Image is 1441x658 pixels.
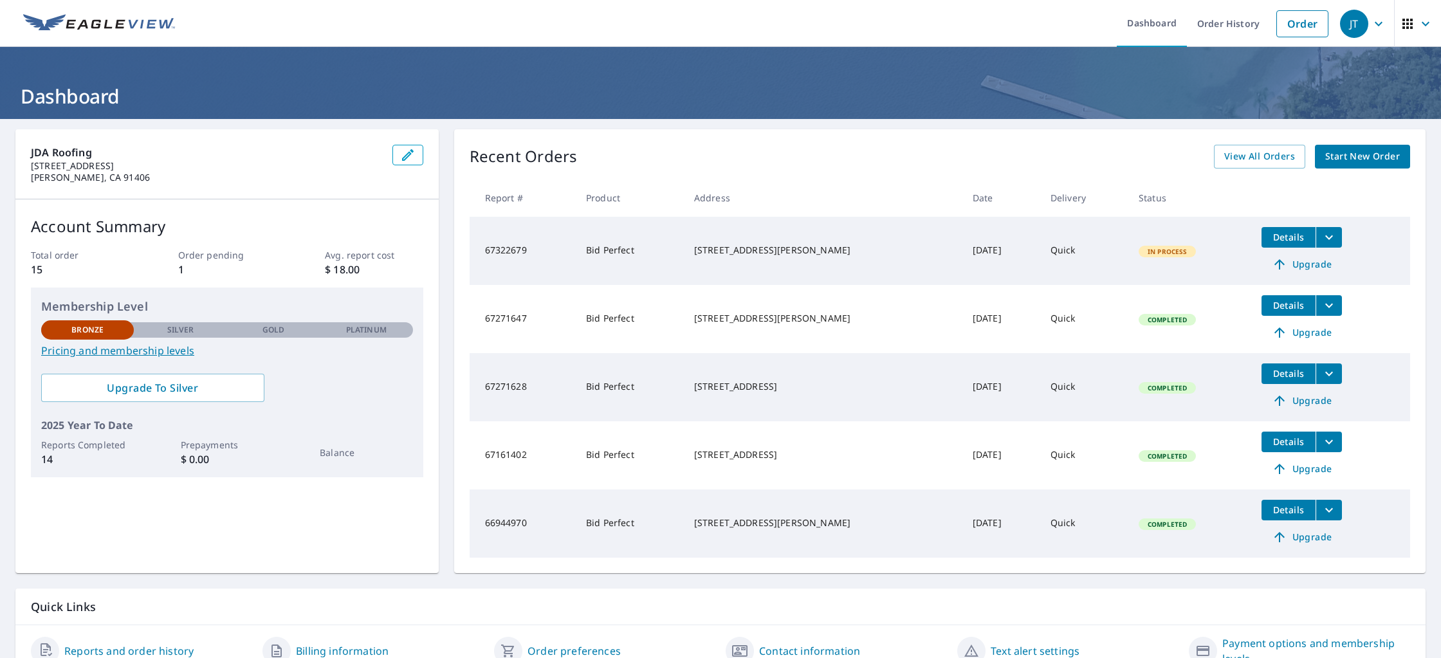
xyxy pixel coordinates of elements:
p: [PERSON_NAME], CA 91406 [31,172,382,183]
span: Upgrade [1269,529,1334,545]
span: Upgrade To Silver [51,381,254,395]
span: Details [1269,299,1308,311]
span: Completed [1140,520,1195,529]
span: Upgrade [1269,325,1334,340]
a: Upgrade [1262,459,1342,479]
span: Completed [1140,383,1195,392]
td: Bid Perfect [576,285,684,353]
div: [STREET_ADDRESS] [694,448,952,461]
p: 15 [31,262,129,277]
div: [STREET_ADDRESS] [694,380,952,393]
button: filesDropdownBtn-67161402 [1316,432,1342,452]
span: Details [1269,367,1308,379]
td: Quick [1040,489,1128,558]
p: Quick Links [31,599,1410,615]
a: Start New Order [1315,145,1410,169]
span: Upgrade [1269,257,1334,272]
span: Details [1269,504,1308,516]
span: In Process [1140,247,1195,256]
td: 67271647 [470,285,576,353]
button: filesDropdownBtn-67271628 [1316,363,1342,384]
td: 67161402 [470,421,576,489]
td: Bid Perfect [576,421,684,489]
td: 67322679 [470,217,576,285]
td: Bid Perfect [576,353,684,421]
p: Silver [167,324,194,336]
p: Prepayments [181,438,273,452]
button: detailsBtn-67271647 [1262,295,1316,316]
p: Reports Completed [41,438,134,452]
p: Platinum [346,324,387,336]
div: [STREET_ADDRESS][PERSON_NAME] [694,516,952,529]
p: Recent Orders [470,145,578,169]
p: Membership Level [41,298,413,315]
a: View All Orders [1214,145,1305,169]
a: Pricing and membership levels [41,343,413,358]
span: Upgrade [1269,393,1334,408]
div: JT [1340,10,1368,38]
td: 67271628 [470,353,576,421]
p: JDA Roofing [31,145,382,160]
td: [DATE] [962,217,1040,285]
p: 1 [178,262,276,277]
a: Upgrade [1262,254,1342,275]
button: detailsBtn-67322679 [1262,227,1316,248]
a: Upgrade [1262,322,1342,343]
p: Total order [31,248,129,262]
td: [DATE] [962,285,1040,353]
td: Quick [1040,285,1128,353]
img: EV Logo [23,14,175,33]
div: [STREET_ADDRESS][PERSON_NAME] [694,312,952,325]
th: Delivery [1040,179,1128,217]
button: filesDropdownBtn-67322679 [1316,227,1342,248]
td: Quick [1040,421,1128,489]
th: Report # [470,179,576,217]
button: filesDropdownBtn-67271647 [1316,295,1342,316]
p: $ 18.00 [325,262,423,277]
p: Account Summary [31,215,423,238]
span: Completed [1140,452,1195,461]
button: detailsBtn-67161402 [1262,432,1316,452]
td: Quick [1040,217,1128,285]
button: filesDropdownBtn-66944970 [1316,500,1342,520]
button: detailsBtn-66944970 [1262,500,1316,520]
span: Details [1269,435,1308,448]
p: Avg. report cost [325,248,423,262]
td: 66944970 [470,489,576,558]
th: Product [576,179,684,217]
td: [DATE] [962,353,1040,421]
p: Balance [320,446,412,459]
a: Upgrade [1262,527,1342,547]
td: Bid Perfect [576,217,684,285]
td: [DATE] [962,489,1040,558]
td: Quick [1040,353,1128,421]
td: Bid Perfect [576,489,684,558]
th: Status [1128,179,1251,217]
span: View All Orders [1224,149,1295,165]
span: Completed [1140,315,1195,324]
p: [STREET_ADDRESS] [31,160,382,172]
td: [DATE] [962,421,1040,489]
p: $ 0.00 [181,452,273,467]
p: 2025 Year To Date [41,417,413,433]
a: Upgrade To Silver [41,374,264,402]
th: Address [684,179,962,217]
span: Upgrade [1269,461,1334,477]
p: Order pending [178,248,276,262]
p: Bronze [71,324,104,336]
span: Details [1269,231,1308,243]
button: detailsBtn-67271628 [1262,363,1316,384]
span: Start New Order [1325,149,1400,165]
a: Order [1276,10,1328,37]
div: [STREET_ADDRESS][PERSON_NAME] [694,244,952,257]
p: Gold [262,324,284,336]
a: Upgrade [1262,390,1342,411]
h1: Dashboard [15,83,1426,109]
p: 14 [41,452,134,467]
th: Date [962,179,1040,217]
